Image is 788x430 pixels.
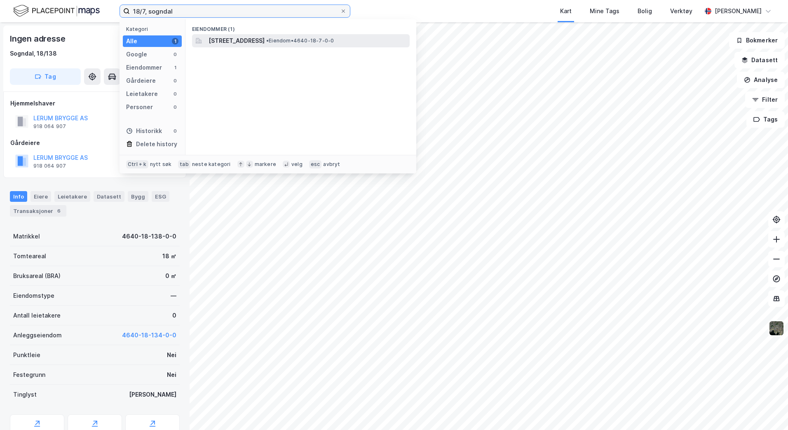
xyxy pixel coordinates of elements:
div: velg [291,161,303,168]
div: Ingen adresse [10,32,67,45]
div: 0 [172,104,178,110]
input: Søk på adresse, matrikkel, gårdeiere, leietakere eller personer [130,5,340,17]
div: Hjemmelshaver [10,98,179,108]
div: Eiendomstype [13,291,54,301]
div: Verktøy [670,6,692,16]
div: Leietakere [54,191,90,202]
div: 6 [55,207,63,215]
div: avbryt [323,161,340,168]
div: Personer [126,102,153,112]
div: Leietakere [126,89,158,99]
div: 0 [172,311,176,320]
div: 0 [172,91,178,97]
div: ESG [152,191,169,202]
div: Bolig [638,6,652,16]
div: neste kategori [192,161,231,168]
div: Anleggseiendom [13,330,62,340]
div: — [171,291,176,301]
div: Transaksjoner [10,205,66,217]
div: [PERSON_NAME] [129,390,176,400]
div: Delete history [136,139,177,149]
div: Eiere [30,191,51,202]
div: Sogndal, 18/138 [10,49,57,58]
div: nytt søk [150,161,172,168]
span: Eiendom • 4640-18-7-0-0 [266,37,334,44]
div: Antall leietakere [13,311,61,320]
button: Bokmerker [729,32,785,49]
div: Nei [167,370,176,380]
img: logo.f888ab2527a4732fd821a326f86c7f29.svg [13,4,100,18]
span: • [266,37,269,44]
div: 0 [172,51,178,58]
button: 4640-18-134-0-0 [122,330,176,340]
div: Tomteareal [13,251,46,261]
span: [STREET_ADDRESS] [209,36,265,46]
div: 918 064 907 [33,123,66,130]
img: 9k= [769,320,784,336]
div: Bygg [128,191,148,202]
div: 0 [172,77,178,84]
div: Kategori [126,26,182,32]
div: Historikk [126,126,162,136]
div: 918 064 907 [33,163,66,169]
div: Festegrunn [13,370,45,380]
div: Tinglyst [13,390,37,400]
button: Analyse [737,72,785,88]
div: Eiendommer (1) [185,19,416,34]
div: 18 ㎡ [162,251,176,261]
div: Punktleie [13,350,40,360]
button: Tags [746,111,785,128]
iframe: Chat Widget [747,390,788,430]
div: Mine Tags [590,6,619,16]
div: Google [126,49,147,59]
button: Datasett [734,52,785,68]
div: 1 [172,38,178,44]
button: Tag [10,68,81,85]
div: tab [178,160,190,168]
div: Gårdeiere [10,138,179,148]
div: Info [10,191,27,202]
div: markere [255,161,276,168]
div: Alle [126,36,137,46]
div: 1 [172,64,178,71]
div: Gårdeiere [126,76,156,86]
button: Filter [745,91,785,108]
div: Kart [560,6,572,16]
div: Ctrl + k [126,160,148,168]
div: Bruksareal (BRA) [13,271,61,281]
div: esc [309,160,322,168]
div: [PERSON_NAME] [715,6,762,16]
div: Matrikkel [13,231,40,241]
div: Eiendommer [126,63,162,72]
div: Datasett [94,191,124,202]
div: Nei [167,350,176,360]
div: 0 ㎡ [165,271,176,281]
div: 0 [172,128,178,134]
div: Kontrollprogram for chat [747,390,788,430]
div: 4640-18-138-0-0 [122,231,176,241]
